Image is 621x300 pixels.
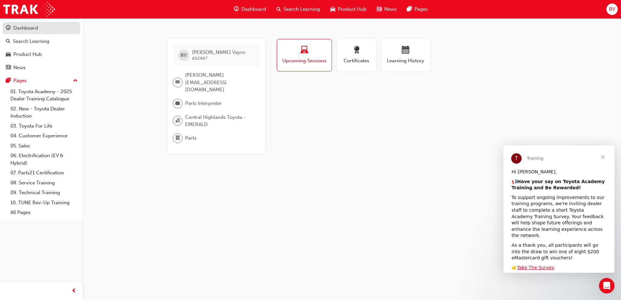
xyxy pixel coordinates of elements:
span: [PERSON_NAME][EMAIL_ADDRESS][DOMAIN_NAME] [185,71,255,94]
div: Dashboard [13,24,38,32]
a: 08. Service Training [8,178,80,188]
iframe: Intercom live chat message [503,145,615,273]
a: 03. Toyota For Life [8,121,80,131]
span: News [384,6,397,13]
span: pages-icon [6,78,11,84]
a: Dashboard [3,22,80,34]
span: Central Highlands Toyota - EMERALD [185,114,255,128]
span: Pages [414,6,428,13]
a: 06. Electrification (EV & Hybrid) [8,151,80,168]
span: news-icon [377,5,382,13]
button: Pages [3,75,80,87]
span: Upcoming Sessions [282,57,327,65]
button: BV [606,4,618,15]
span: search-icon [276,5,281,13]
span: prev-icon [71,287,76,295]
span: Search Learning [284,6,320,13]
a: 10. TUNE Rev-Up Training [8,198,80,208]
span: BV [609,6,615,13]
span: up-icon [73,77,78,85]
a: 02. New - Toyota Dealer Induction [8,104,80,121]
a: 01. Toyota Academy - 2025 Dealer Training Catalogue [8,87,80,104]
span: department-icon [175,134,180,143]
div: Search Learning [13,38,49,45]
span: car-icon [330,5,335,13]
img: Trak [3,2,55,17]
button: DashboardSearch LearningProduct HubNews [3,21,80,75]
span: [PERSON_NAME] Vayro [192,49,245,55]
a: pages-iconPages [402,3,433,16]
iframe: Intercom live chat [599,278,615,294]
span: car-icon [6,52,11,57]
div: News [13,64,26,71]
span: guage-icon [234,5,239,13]
button: Learning History [381,39,430,71]
a: 07. Parts21 Certification [8,168,80,178]
a: All Pages [8,207,80,218]
a: car-iconProduct Hub [325,3,372,16]
span: search-icon [6,39,10,44]
span: guage-icon [6,25,11,31]
span: pages-icon [407,5,412,13]
div: Product Hub [13,51,42,58]
a: News [3,62,80,74]
span: calendar-icon [402,46,410,55]
span: Certificates [342,57,371,65]
a: search-iconSearch Learning [271,3,325,16]
span: briefcase-icon [175,99,180,108]
span: organisation-icon [175,117,180,125]
span: Parts [185,134,196,142]
span: laptop-icon [300,46,308,55]
span: award-icon [353,46,361,55]
span: Product Hub [338,6,366,13]
button: Upcoming Sessions [277,39,332,71]
a: Search Learning [3,35,80,47]
button: Certificates [337,39,376,71]
a: Product Hub [3,48,80,60]
span: Learning History [386,57,425,65]
div: Pages [13,77,27,84]
a: 04. Customer Experience [8,131,80,141]
a: news-iconNews [372,3,402,16]
span: BV [181,52,187,59]
a: 09. Technical Training [8,188,80,198]
a: 05. Sales [8,141,80,151]
span: Dashboard [241,6,266,13]
span: Parts Interpreter [185,100,222,107]
span: email-icon [175,78,180,87]
span: 652967 [192,56,207,61]
span: news-icon [6,65,11,71]
a: guage-iconDashboard [229,3,271,16]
